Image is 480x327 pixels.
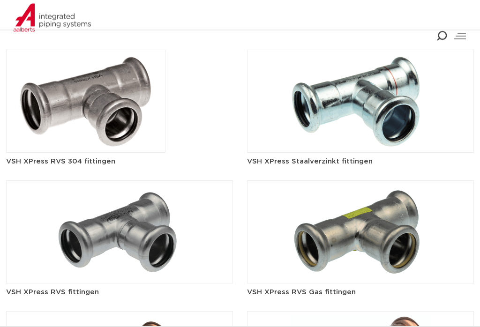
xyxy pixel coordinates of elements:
a: VSH XPress Staalverzinkt fittingen [247,98,474,167]
h5: VSH XPress Staalverzinkt fittingen [247,157,474,167]
a: VSH XPress RVS fittingen [6,229,233,297]
a: VSH XPress RVS 304 fittingen [6,98,233,167]
h5: VSH XPress RVS 304 fittingen [6,157,233,167]
h5: VSH XPress RVS fittingen [6,288,233,297]
h5: VSH XPress RVS Gas fittingen [247,288,474,297]
a: VSH XPress RVS Gas fittingen [247,229,474,297]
